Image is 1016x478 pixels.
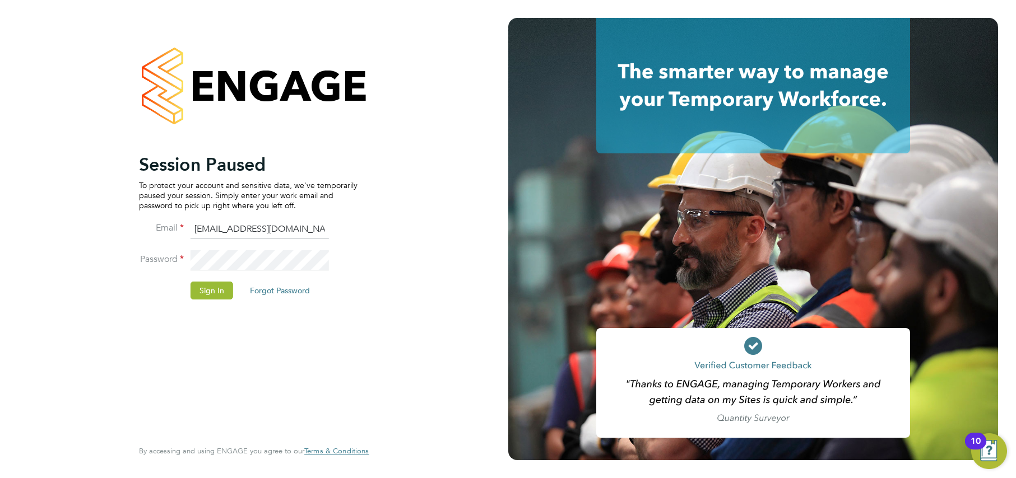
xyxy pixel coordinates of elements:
span: Terms & Conditions [304,446,369,456]
label: Email [139,222,184,234]
button: Sign In [191,282,233,299]
a: Terms & Conditions [304,447,369,456]
div: 10 [971,441,981,456]
span: By accessing and using ENGAGE you agree to our [139,446,369,456]
input: Enter your work email... [191,219,329,240]
button: Forgot Password [241,282,319,299]
button: Open Resource Center, 10 new notifications [971,433,1007,469]
h2: Session Paused [139,153,358,176]
label: Password [139,254,184,265]
p: To protect your account and sensitive data, we've temporarily paused your session. Simply enter y... [139,180,358,211]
